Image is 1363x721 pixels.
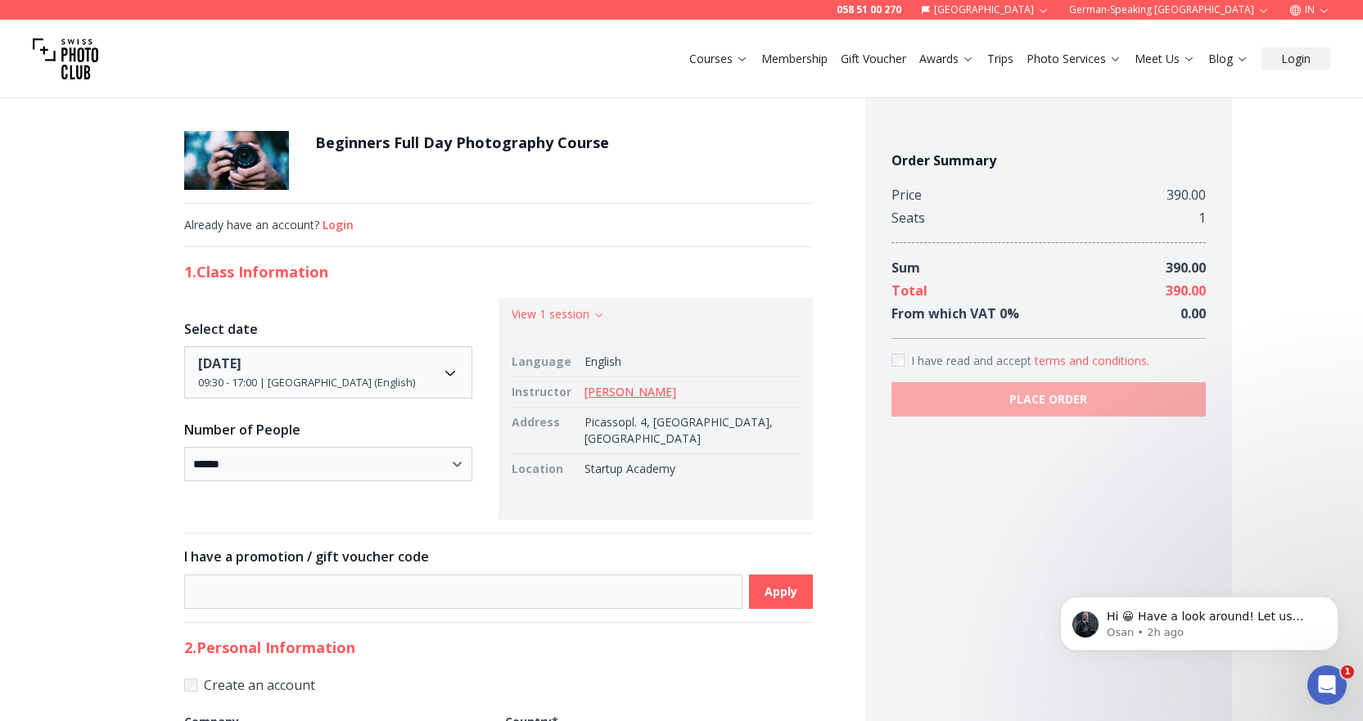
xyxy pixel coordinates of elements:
font: [GEOGRAPHIC_DATA] [934,2,1034,16]
button: Login [1261,47,1330,70]
button: Awards [913,47,981,70]
font: Class Information [196,262,328,282]
font: German-speaking [GEOGRAPHIC_DATA] [1069,2,1254,16]
font: 390.00 [1167,186,1206,204]
font: session [549,306,589,322]
a: Awards [919,51,974,67]
a: Blog [1208,51,1248,67]
font: Membership [761,51,828,66]
font: From which VAT [891,304,996,322]
font: . [1147,353,1149,368]
font: Price [891,186,922,204]
button: Accept termsI have read and accept [1035,353,1149,369]
button: Login [323,217,354,233]
button: Membership [755,47,834,70]
font: IN [1305,2,1315,16]
font: Login [1281,51,1311,66]
font: 390.00 [1166,259,1206,277]
a: Courses [689,51,748,67]
button: Photo Services [1020,47,1128,70]
font: PLACE ORDER [1009,391,1087,407]
a: Membership [761,51,828,67]
img: Swiss photo club [33,26,98,92]
button: View 1 session [512,306,605,322]
font: Address [512,414,560,430]
button: Gift Voucher [834,47,913,70]
font: Meet Us [1135,51,1180,66]
font: I have read and accept [911,353,1031,368]
font: Instructor [512,384,571,399]
font: Create an account [204,676,315,694]
font: 1 [539,306,546,322]
font: Login [323,217,354,232]
a: Trips [987,51,1013,67]
font: Gift Voucher [841,51,906,66]
font: % [1007,304,1019,322]
button: Meet Us [1128,47,1202,70]
font: Blog [1208,51,1233,66]
a: Meet Us [1135,51,1195,67]
font: 2. [184,638,196,657]
font: Beginners Full Day Photography Course [315,133,609,152]
a: [PERSON_NAME] [584,384,676,399]
font: Personal Information [196,638,355,657]
font: Courses [689,51,733,66]
a: Gift Voucher [841,51,906,67]
button: Courses [683,47,755,70]
input: Accept terms [891,354,905,367]
font: terms and conditions [1035,353,1147,368]
font: Number of People [184,421,300,439]
font: Trips [987,51,1013,66]
font: 0.00 [1180,304,1206,322]
font: Order Summary [891,151,996,169]
font: Photo Services [1027,51,1106,66]
font: Awards [919,51,959,66]
font: Picassopl. 4, [GEOGRAPHIC_DATA], [GEOGRAPHIC_DATA] [584,414,773,446]
font: Sum [891,259,920,277]
a: 058 51 00 270 [837,3,901,16]
button: PLACE ORDER [891,382,1206,417]
font: 390.00 [1166,282,1206,300]
input: Create an account [184,678,197,692]
font: I have a promotion / gift voucher code [184,548,429,566]
span: 1 [1341,665,1354,678]
font: 1. [184,262,196,282]
font: Location [512,461,563,476]
font: Total [891,282,927,300]
font: View [512,306,536,322]
font: English [584,354,621,369]
font: 058 51 00 270 [837,2,901,16]
font: Apply [765,584,797,599]
button: Blog [1202,47,1255,70]
iframe: Intercom notifications message [1036,562,1363,677]
font: 0 [1000,304,1007,322]
font: 1 [1198,209,1206,227]
button: Trips [981,47,1020,70]
iframe: Intercom live chat [1307,665,1347,705]
button: Apply [749,575,813,609]
img: Beginners Full Day Photography Course [184,131,289,190]
font: Already have an account? [184,217,319,232]
font: Startup Academy [584,461,675,476]
button: Date [184,346,472,399]
a: Photo Services [1027,51,1122,67]
font: Select date [184,320,258,338]
font: Seats [891,209,925,227]
font: Language [512,354,571,369]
